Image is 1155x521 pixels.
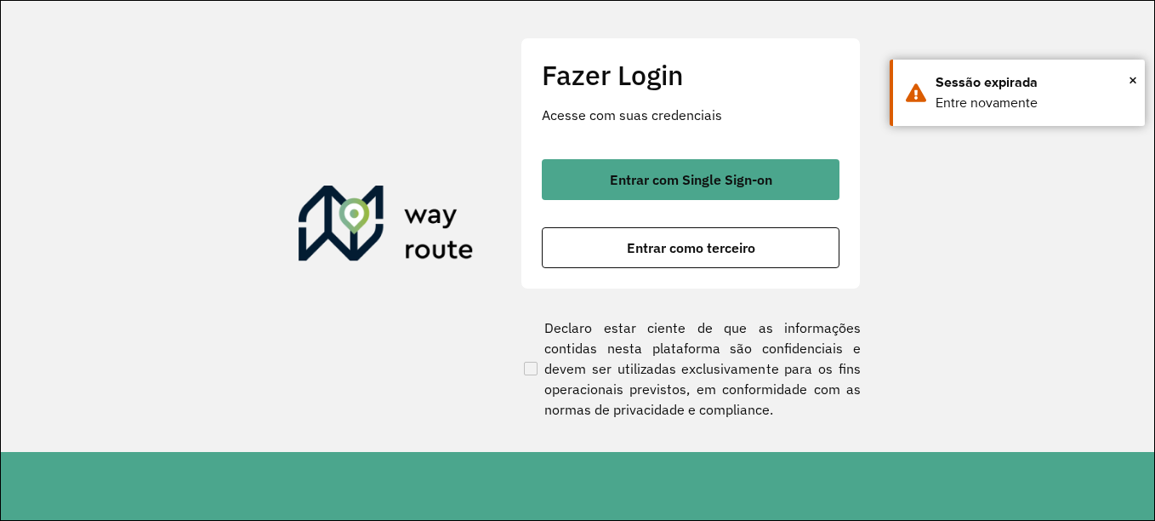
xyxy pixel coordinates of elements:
span: × [1129,67,1137,93]
p: Acesse com suas credenciais [542,105,839,125]
span: Entrar como terceiro [627,241,755,255]
div: Sessão expirada [936,72,1132,93]
span: Entrar com Single Sign-on [610,173,772,186]
button: Close [1129,67,1137,93]
label: Declaro estar ciente de que as informações contidas nesta plataforma são confidenciais e devem se... [521,318,861,420]
button: button [542,227,839,268]
button: button [542,159,839,200]
h2: Fazer Login [542,59,839,91]
img: Roteirizador AmbevTech [299,186,474,267]
div: Entre novamente [936,93,1132,113]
